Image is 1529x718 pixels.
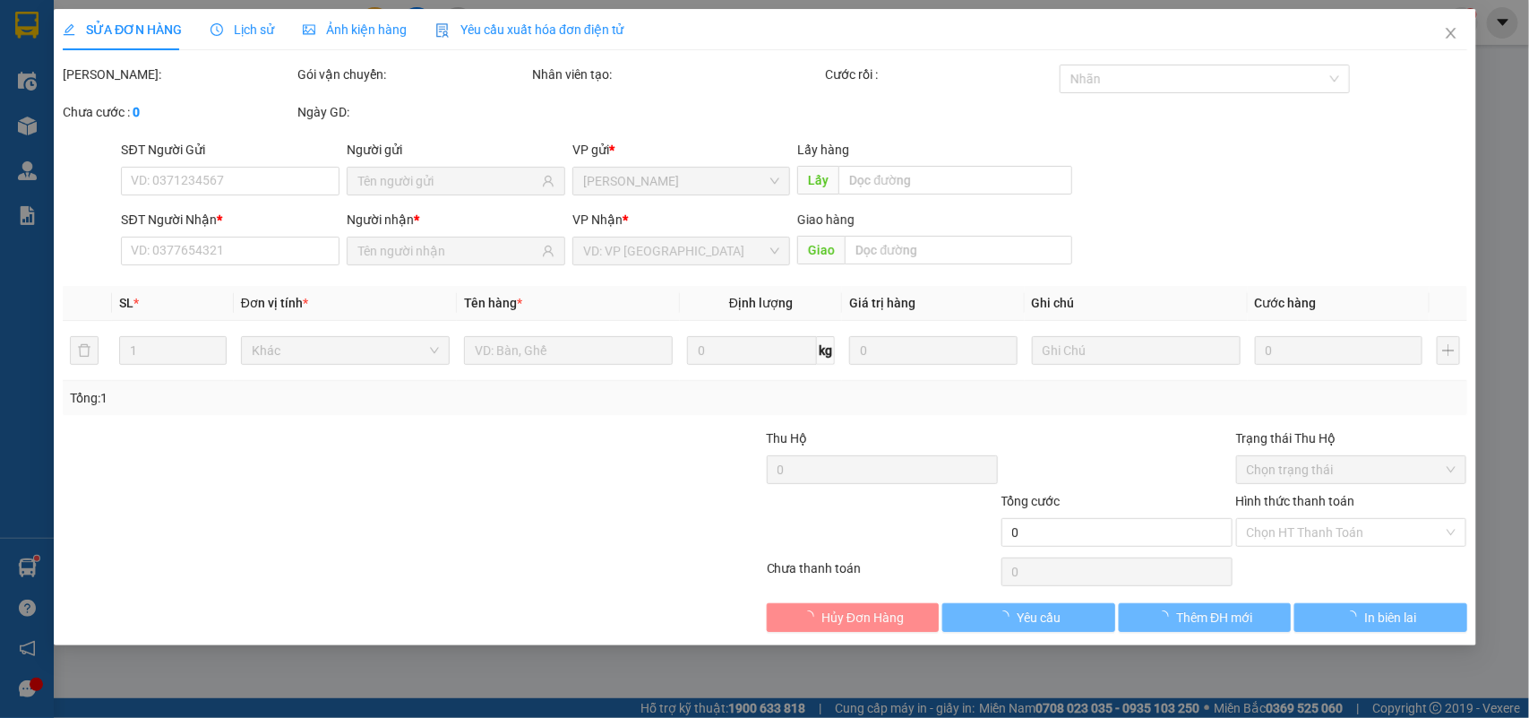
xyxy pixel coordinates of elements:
[1017,608,1061,627] span: Yêu cầu
[435,23,450,38] img: icon
[1156,610,1176,623] span: loading
[1001,494,1060,508] span: Tổng cước
[1254,296,1316,310] span: Cước hàng
[70,388,591,408] div: Tổng: 1
[572,212,623,227] span: VP Nhận
[1176,608,1252,627] span: Thêm ĐH mới
[252,337,439,364] span: Khác
[542,175,554,187] span: user
[121,210,339,229] div: SĐT Người Nhận
[821,608,904,627] span: Hủy Đơn Hàng
[63,23,75,36] span: edit
[1235,494,1354,508] label: Hình thức thanh toán
[797,212,855,227] span: Giao hàng
[357,171,538,191] input: Tên người gửi
[825,65,1056,84] div: Cước rồi :
[797,166,838,195] span: Lấy
[63,102,294,122] div: Chưa cước :
[849,336,1018,365] input: 0
[1294,603,1466,632] button: In biên lai
[797,143,849,157] span: Lấy hàng
[532,65,821,84] div: Nhân viên tạo:
[1118,603,1290,632] button: Thêm ĐH mới
[797,236,845,264] span: Giao
[1364,608,1416,627] span: In biên lai
[1246,456,1456,483] span: Chọn trạng thái
[297,102,528,122] div: Ngày GD:
[119,296,133,310] span: SL
[210,23,223,36] span: clock-circle
[1437,336,1459,365] button: plus
[241,296,308,310] span: Đơn vị tính
[1031,336,1240,365] input: Ghi Chú
[70,336,99,365] button: delete
[845,236,1072,264] input: Dọc đường
[729,296,793,310] span: Định lượng
[347,210,565,229] div: Người nhận
[1254,336,1422,365] input: 0
[133,105,140,119] b: 0
[765,558,1000,590] div: Chưa thanh toán
[303,22,407,37] span: Ảnh kiện hàng
[1235,428,1466,448] div: Trạng thái Thu Hộ
[802,610,821,623] span: loading
[63,65,294,84] div: [PERSON_NAME]:
[435,22,624,37] span: Yêu cầu xuất hóa đơn điện tử
[121,140,339,160] div: SĐT Người Gửi
[210,22,274,37] span: Lịch sử
[464,336,673,365] input: VD: Bàn, Ghế
[63,22,182,37] span: SỬA ĐƠN HÀNG
[1443,26,1457,40] span: close
[303,23,315,36] span: picture
[572,140,791,160] div: VP gửi
[357,241,538,261] input: Tên người nhận
[1344,610,1364,623] span: loading
[849,296,915,310] span: Giá trị hàng
[464,296,522,310] span: Tên hàng
[1425,9,1475,59] button: Close
[817,336,835,365] span: kg
[542,245,554,257] span: user
[766,431,807,446] span: Thu Hộ
[838,166,1072,195] input: Dọc đường
[942,603,1114,632] button: Yêu cầu
[1024,286,1247,321] th: Ghi chú
[347,140,565,160] div: Người gửi
[997,610,1017,623] span: loading
[297,65,528,84] div: Gói vận chuyển:
[583,168,780,195] span: VP Phan Thiết
[767,603,939,632] button: Hủy Đơn Hàng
